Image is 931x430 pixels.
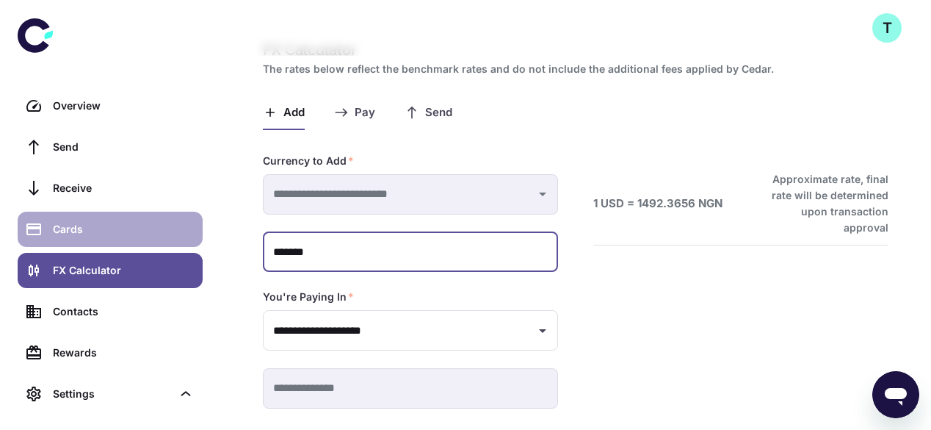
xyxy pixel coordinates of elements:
a: FX Calculator [18,253,203,288]
div: Overview [53,98,194,114]
label: You're Paying In [263,290,354,304]
button: T [872,13,902,43]
div: Send [53,139,194,155]
a: Overview [18,88,203,123]
div: Receive [53,180,194,196]
div: Rewards [53,345,194,361]
a: Cards [18,212,203,247]
h2: The rates below reflect the benchmark rates and do not include the additional fees applied by Cedar. [263,61,883,77]
a: Contacts [18,294,203,329]
a: Send [18,129,203,165]
label: Currency to Add [263,154,354,168]
div: Settings [18,376,203,412]
a: Rewards [18,335,203,370]
div: Contacts [53,304,194,320]
a: Receive [18,171,203,206]
div: FX Calculator [53,262,194,279]
span: Add [283,106,305,120]
h6: 1 USD = 1492.3656 NGN [593,196,722,212]
h6: Approximate rate, final rate will be determined upon transaction approval [756,171,888,236]
div: Cards [53,221,194,237]
span: Pay [355,106,375,120]
div: Settings [53,386,172,402]
button: Open [532,320,553,341]
iframe: Button to launch messaging window [872,371,919,418]
span: Send [425,106,452,120]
